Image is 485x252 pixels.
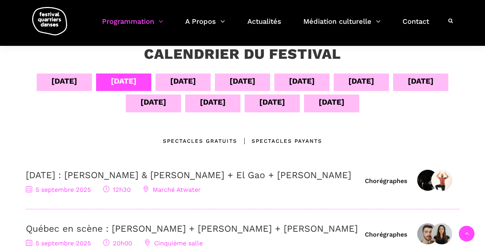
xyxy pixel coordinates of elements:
img: IMG01031-Edit [431,223,452,244]
span: Marché Atwater [143,186,201,193]
div: [DATE] [408,75,434,87]
h3: Calendrier du festival [144,45,341,63]
span: 5 septembre 2025 [26,186,91,193]
div: [DATE] [259,96,285,108]
a: [DATE] : [PERSON_NAME] & [PERSON_NAME] + El Gao + [PERSON_NAME] [26,170,351,180]
div: [DATE] [111,75,137,87]
span: 12h30 [103,186,131,193]
div: [DATE] [170,75,196,87]
a: Programmation [102,15,163,36]
a: Contact [403,15,429,36]
a: Actualités [247,15,281,36]
img: Rameez Karim [431,170,452,191]
a: Québec en scène : [PERSON_NAME] + [PERSON_NAME] + [PERSON_NAME] [26,223,358,234]
div: [DATE] [230,75,255,87]
div: [DATE] [200,96,226,108]
img: Athena Lucie Assamba & Leah Danga [417,170,438,191]
a: A Propos [185,15,225,36]
img: logo-fqd-med [32,7,67,35]
span: Cinquième salle [144,239,203,247]
div: [DATE] [140,96,166,108]
a: Médiation culturelle [303,15,381,36]
div: Chorégraphes [365,230,407,238]
div: Spectacles Payants [237,137,322,145]
div: Chorégraphes [365,177,407,185]
div: Spectacles gratuits [163,137,237,145]
img: Zachary Bastille [417,223,438,244]
div: [DATE] [319,96,345,108]
div: [DATE] [289,75,315,87]
div: [DATE] [51,75,77,87]
span: 20h00 [103,239,132,247]
div: [DATE] [348,75,374,87]
span: 5 septembre 2025 [26,239,91,247]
